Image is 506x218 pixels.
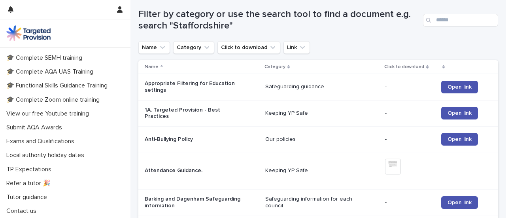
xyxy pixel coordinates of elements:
button: Category [173,41,214,54]
input: Search [423,14,498,27]
p: - [385,110,435,117]
a: Open link [441,196,478,209]
p: Safeguarding information for each council [265,196,364,209]
p: Anti-Bullying Policy [145,136,244,143]
button: Name [138,41,170,54]
span: Open link [447,200,472,205]
p: Attendance Guidance. [145,167,244,174]
p: - [385,83,435,90]
h1: Filter by category or use the search tool to find a document e.g. search "Staffordshire" [138,9,420,32]
p: 🎓 Complete Zoom online training [3,96,106,104]
p: Our policies [265,136,364,143]
p: Tutor guidance [3,193,53,201]
p: 🎓 Complete AQA UAS Training [3,68,100,76]
p: 🎓 Complete SEMH training [3,54,89,62]
tr: 1A. Targeted Provision - Best PracticesKeeping YP Safe-Open link [138,100,498,127]
span: Open link [447,84,472,90]
p: Barking and Dagenham Safeguarding information [145,196,244,209]
p: 🎓 Functional Skills Guidance Training [3,82,114,89]
img: M5nRWzHhSzIhMunXDL62 [6,25,51,41]
p: Category [264,63,285,71]
p: TP Expectations [3,166,58,173]
p: - [385,199,435,206]
tr: Anti-Bullying PolicyOur policies-Open link [138,127,498,152]
span: Open link [447,136,472,142]
p: Submit AQA Awards [3,124,68,131]
tr: Attendance Guidance.Keeping YP Safe [138,152,498,190]
p: Refer a tutor 🎉 [3,180,57,187]
tr: Appropriate Filtering for Education settingsSafeguarding guidance-Open link [138,74,498,100]
a: Open link [441,81,478,93]
p: Exams and Qualifications [3,138,81,145]
span: Open link [447,110,472,116]
p: Name [145,63,159,71]
button: Click to download [217,41,280,54]
a: Open link [441,107,478,119]
p: Appropriate Filtering for Education settings [145,80,244,94]
p: Safeguarding guidance [265,83,364,90]
button: Link [283,41,310,54]
p: - [385,136,435,143]
p: View our free Youtube training [3,110,95,118]
p: Click to download [384,63,424,71]
p: 1A. Targeted Provision - Best Practices [145,107,244,120]
p: Local authority holiday dates [3,152,91,159]
p: Contact us [3,207,43,215]
p: Keeping YP Safe [265,167,364,174]
a: Open link [441,133,478,146]
p: Keeping YP Safe [265,110,364,117]
tr: Barking and Dagenham Safeguarding informationSafeguarding information for each council-Open link [138,189,498,216]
